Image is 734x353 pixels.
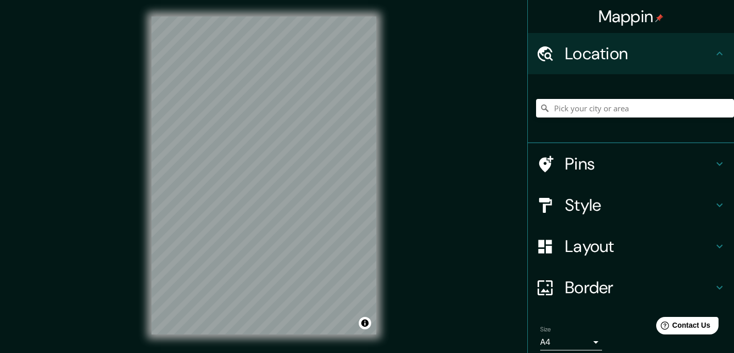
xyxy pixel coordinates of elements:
h4: Location [565,43,713,64]
h4: Mappin [598,6,664,27]
h4: Pins [565,154,713,174]
div: Border [528,267,734,308]
div: A4 [540,334,602,350]
div: Style [528,184,734,226]
iframe: Help widget launcher [642,313,723,342]
button: Toggle attribution [359,317,371,329]
h4: Style [565,195,713,215]
canvas: Map [152,16,376,334]
img: pin-icon.png [655,14,663,22]
div: Pins [528,143,734,184]
div: Location [528,33,734,74]
h4: Border [565,277,713,298]
h4: Layout [565,236,713,257]
label: Size [540,325,551,334]
input: Pick your city or area [536,99,734,117]
div: Layout [528,226,734,267]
